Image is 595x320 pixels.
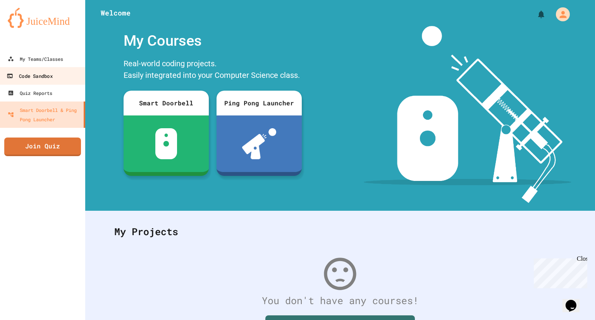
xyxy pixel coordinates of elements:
div: My Notifications [522,8,548,21]
div: You don't have any courses! [107,293,574,308]
iframe: chat widget [562,289,587,312]
div: My Account [548,5,572,23]
img: logo-orange.svg [8,8,77,28]
div: Quiz Reports [8,88,52,98]
div: Chat with us now!Close [3,3,53,49]
div: Code Sandbox [7,71,52,81]
div: Smart Doorbell [124,91,209,115]
img: banner-image-my-projects.png [364,26,571,203]
div: My Projects [107,217,574,247]
div: My Teams/Classes [8,54,63,64]
img: sdb-white.svg [155,128,177,159]
div: Smart Doorbell & Ping Pong Launcher [8,105,81,124]
div: My Courses [120,26,306,56]
a: Join Quiz [4,138,81,156]
div: Real-world coding projects. Easily integrated into your Computer Science class. [120,56,306,85]
div: Ping Pong Launcher [217,91,302,115]
img: ppl-with-ball.png [242,128,277,159]
iframe: chat widget [531,255,587,288]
